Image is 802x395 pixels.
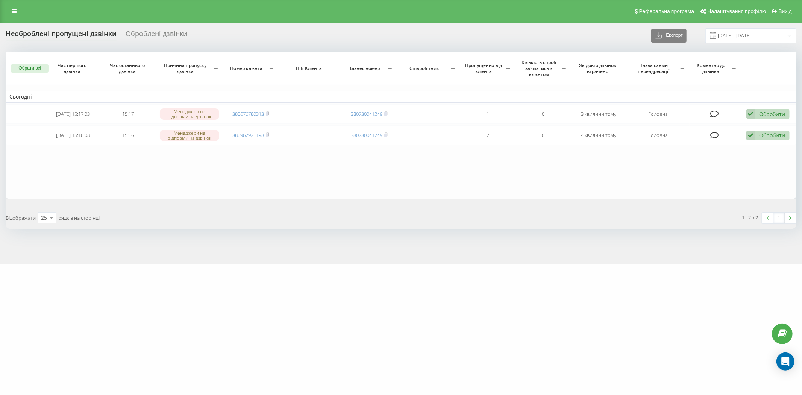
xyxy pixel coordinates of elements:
td: 0 [515,104,571,124]
span: Час останнього дзвінка [107,62,150,74]
span: Коментар до дзвінка [693,62,731,74]
div: Менеджери не відповіли на дзвінок [160,108,219,120]
div: 1 - 2 з 2 [742,214,758,221]
div: Обробити [760,111,785,118]
td: Сьогодні [6,91,796,102]
span: Бізнес номер [346,65,387,71]
a: 380676780313 [232,111,264,117]
td: [DATE] 15:16:08 [45,125,100,145]
td: 15:16 [100,125,156,145]
td: [DATE] 15:17:03 [45,104,100,124]
span: Номер клієнта [227,65,268,71]
td: 1 [460,104,515,124]
a: 380730041249 [351,132,382,138]
span: Реферальна програма [639,8,694,14]
div: Open Intercom Messenger [776,352,794,371]
td: 4 хвилини тому [571,125,626,145]
span: рядків на сторінці [58,214,100,221]
div: Менеджери не відповіли на дзвінок [160,130,219,141]
a: 1 [773,213,785,223]
button: Обрати всі [11,64,49,73]
div: Обробити [760,132,785,139]
button: Експорт [651,29,687,43]
td: 2 [460,125,515,145]
td: Головна [626,104,690,124]
span: Вихід [779,8,792,14]
a: 380730041249 [351,111,382,117]
div: 25 [41,214,47,222]
td: Головна [626,125,690,145]
span: Пропущених від клієнта [464,62,505,74]
td: 15:17 [100,104,156,124]
div: Оброблені дзвінки [126,30,187,41]
span: Час першого дзвінка [52,62,94,74]
td: 3 хвилини тому [571,104,626,124]
span: Налаштування профілю [707,8,766,14]
span: Співробітник [401,65,450,71]
span: Відображати [6,214,36,221]
span: Назва схеми переадресації [630,62,679,74]
td: 0 [515,125,571,145]
span: ПІБ Клієнта [285,65,335,71]
span: Як довго дзвінок втрачено [577,62,620,74]
a: 380962921198 [232,132,264,138]
span: Причина пропуску дзвінка [160,62,213,74]
div: Необроблені пропущені дзвінки [6,30,117,41]
span: Кількість спроб зв'язатись з клієнтом [519,59,560,77]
